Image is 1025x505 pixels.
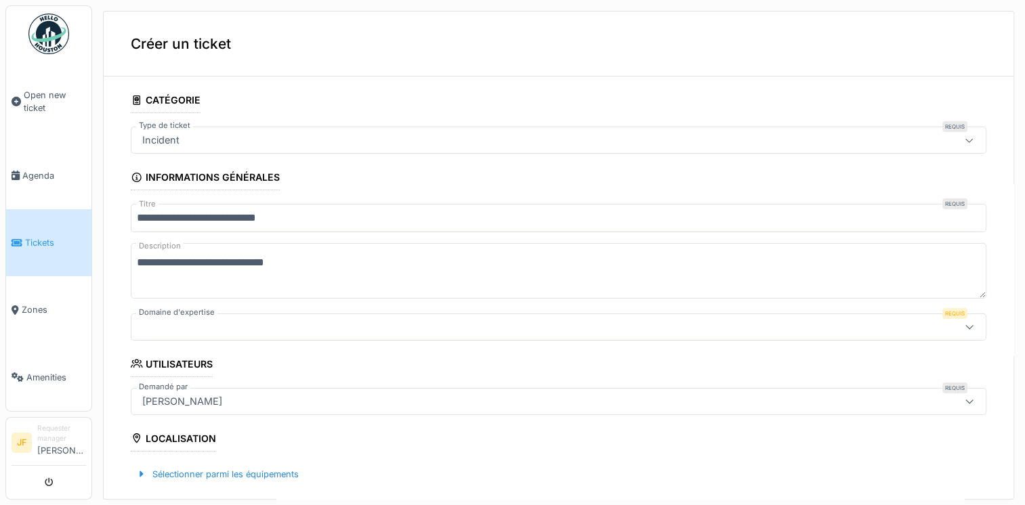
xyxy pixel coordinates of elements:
[104,12,1013,76] div: Créer un ticket
[137,394,228,409] div: [PERSON_NAME]
[6,142,91,209] a: Agenda
[25,236,86,249] span: Tickets
[6,62,91,142] a: Open new ticket
[942,382,967,393] div: Requis
[22,303,86,316] span: Zones
[6,344,91,411] a: Amenities
[136,120,193,131] label: Type de ticket
[6,276,91,343] a: Zones
[24,89,86,114] span: Open new ticket
[942,121,967,132] div: Requis
[28,14,69,54] img: Badge_color-CXgf-gQk.svg
[37,423,86,462] li: [PERSON_NAME]
[136,238,184,255] label: Description
[136,307,217,318] label: Domaine d'expertise
[136,381,190,393] label: Demandé par
[12,423,86,466] a: JF Requester manager[PERSON_NAME]
[942,198,967,209] div: Requis
[22,169,86,182] span: Agenda
[131,429,216,452] div: Localisation
[131,167,280,190] div: Informations générales
[131,90,201,113] div: Catégorie
[137,133,185,148] div: Incident
[37,423,86,444] div: Requester manager
[942,308,967,319] div: Requis
[131,465,304,483] div: Sélectionner parmi les équipements
[12,433,32,453] li: JF
[131,354,213,377] div: Utilisateurs
[6,209,91,276] a: Tickets
[26,371,86,384] span: Amenities
[136,198,159,210] label: Titre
